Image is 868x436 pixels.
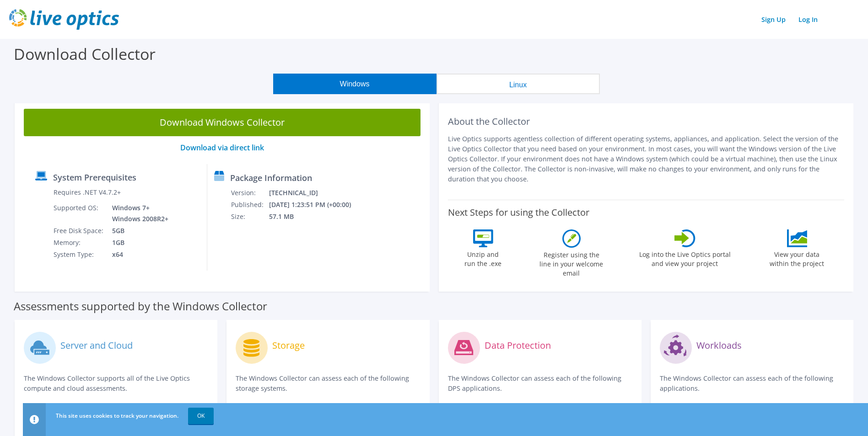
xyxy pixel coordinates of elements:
[757,13,790,26] a: Sign Up
[462,247,504,268] label: Unzip and run the .exe
[105,202,170,225] td: Windows 7+ Windows 2008R2+
[236,373,420,393] p: The Windows Collector can assess each of the following storage systems.
[53,225,105,237] td: Free Disk Space:
[56,412,178,420] span: This site uses cookies to track your navigation.
[437,74,600,94] button: Linux
[696,341,742,350] label: Workloads
[53,173,136,182] label: System Prerequisites
[53,202,105,225] td: Supported OS:
[231,187,269,199] td: Version:
[448,116,845,127] h2: About the Collector
[639,247,731,268] label: Log into the Live Optics portal and view your project
[448,207,589,218] label: Next Steps for using the Collector
[448,134,845,184] p: Live Optics supports agentless collection of different operating systems, appliances, and applica...
[660,373,844,393] p: The Windows Collector can assess each of the following applications.
[272,341,305,350] label: Storage
[269,199,363,211] td: [DATE] 1:23:51 PM (+00:00)
[231,211,269,223] td: Size:
[14,302,267,311] label: Assessments supported by the Windows Collector
[105,225,170,237] td: 5GB
[485,341,551,350] label: Data Protection
[14,43,156,64] label: Download Collector
[794,13,822,26] a: Log In
[448,373,632,393] p: The Windows Collector can assess each of the following DPS applications.
[53,237,105,249] td: Memory:
[764,247,830,268] label: View your data within the project
[230,173,312,182] label: Package Information
[269,187,363,199] td: [TECHNICAL_ID]
[105,249,170,261] td: x64
[188,408,214,424] a: OK
[24,373,208,393] p: The Windows Collector supports all of the Live Optics compute and cloud assessments.
[273,74,437,94] button: Windows
[24,109,421,136] a: Download Windows Collector
[9,9,119,30] img: live_optics_svg.svg
[180,143,264,153] a: Download via direct link
[231,199,269,211] td: Published:
[54,188,121,197] label: Requires .NET V4.7.2+
[53,249,105,261] td: System Type:
[105,237,170,249] td: 1GB
[269,211,363,223] td: 57.1 MB
[60,341,133,350] label: Server and Cloud
[537,248,606,278] label: Register using the line in your welcome email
